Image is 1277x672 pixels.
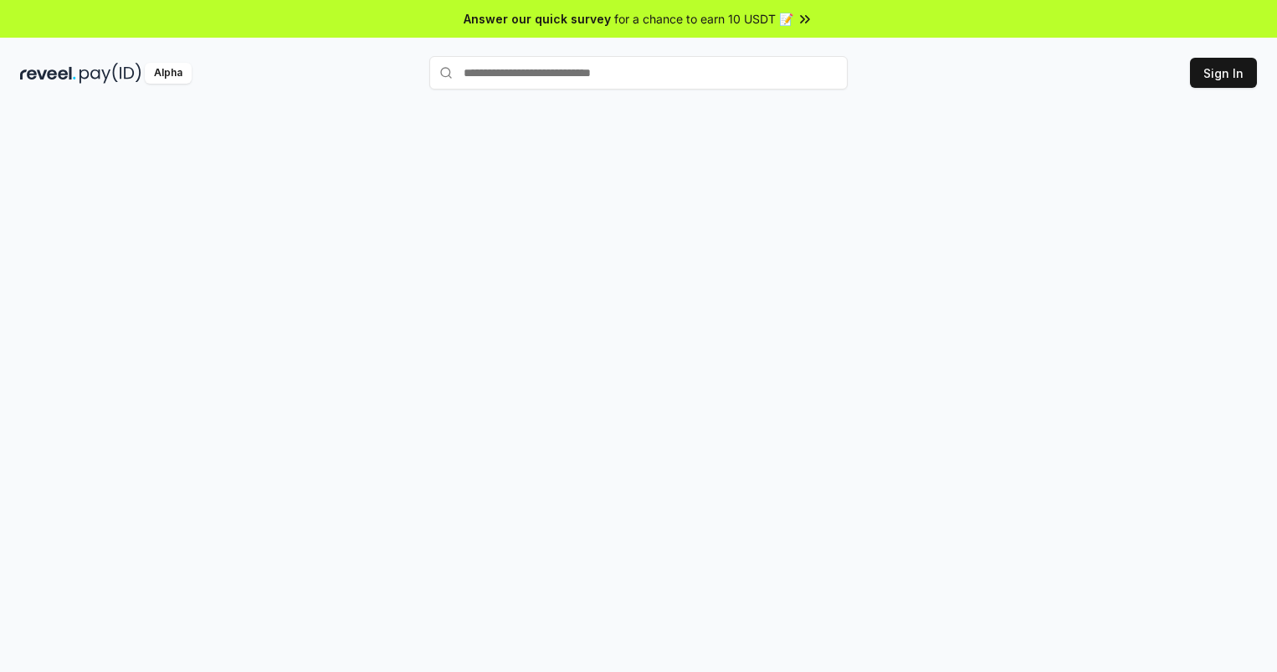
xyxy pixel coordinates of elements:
img: reveel_dark [20,63,76,84]
span: for a chance to earn 10 USDT 📝 [614,10,793,28]
div: Alpha [145,63,192,84]
span: Answer our quick survey [464,10,611,28]
img: pay_id [79,63,141,84]
button: Sign In [1190,58,1257,88]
